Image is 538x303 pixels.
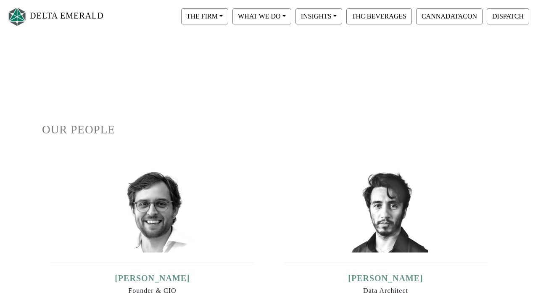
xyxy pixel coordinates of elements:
img: ian [111,168,195,252]
a: CANNADATACON [414,12,485,19]
button: THC BEVERAGES [346,8,412,24]
h1: OUR PEOPLE [42,123,496,137]
img: david [344,168,428,252]
button: INSIGHTS [295,8,342,24]
button: DISPATCH [487,8,529,24]
button: CANNADATACON [416,8,483,24]
h6: Data Architect [284,287,488,295]
a: DELTA EMERALD [7,3,104,30]
button: THE FIRM [181,8,228,24]
img: Logo [7,5,28,28]
a: [PERSON_NAME] [348,274,423,283]
a: [PERSON_NAME] [115,274,190,283]
button: WHAT WE DO [232,8,291,24]
h6: Founder & CIO [50,287,254,295]
a: THC BEVERAGES [344,12,414,19]
a: DISPATCH [485,12,531,19]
